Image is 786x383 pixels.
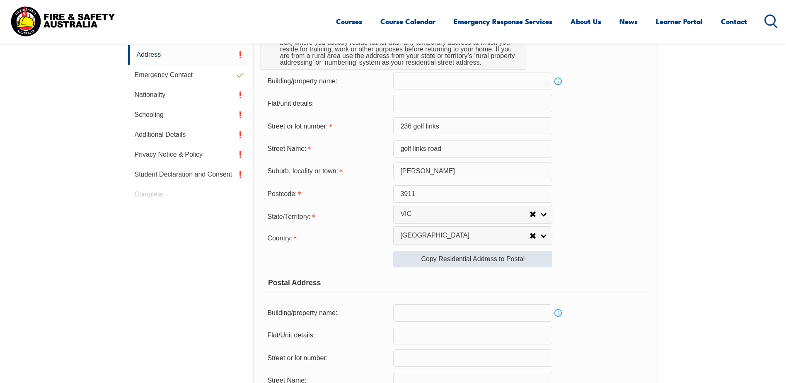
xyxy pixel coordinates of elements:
[721,10,747,32] a: Contact
[656,10,703,32] a: Learner Portal
[267,213,310,220] span: State/Territory:
[261,163,393,179] div: Suburb, locality or town is required.
[552,75,564,87] a: Info
[393,251,552,267] a: Copy Residential Address to Postal
[261,305,393,321] div: Building/property name:
[261,96,393,112] div: Flat/unit details:
[261,141,393,157] div: Street Name is required.
[261,350,393,366] div: Street or lot number:
[128,65,249,85] a: Emergency Contact
[128,45,249,65] a: Address
[619,10,638,32] a: News
[400,210,530,218] span: VIC
[128,125,249,145] a: Additional Details
[267,235,292,242] span: Country:
[380,10,435,32] a: Course Calendar
[261,208,393,224] div: State/Territory is required.
[261,186,393,202] div: Postcode is required.
[128,85,249,105] a: Nationality
[128,165,249,184] a: Student Declaration and Consent
[128,145,249,165] a: Privacy Notice & Policy
[336,10,362,32] a: Courses
[261,272,651,293] div: Postal Address
[261,229,393,246] div: Country is required.
[552,307,564,319] a: Info
[454,10,552,32] a: Emergency Response Services
[261,327,393,343] div: Flat/Unit details:
[261,118,393,134] div: Street or lot number is required.
[571,10,601,32] a: About Us
[277,29,520,69] div: Please provide the physical address (street number and name not post office box) where you usuall...
[128,105,249,125] a: Schooling
[261,73,393,89] div: Building/property name:
[400,231,530,240] span: [GEOGRAPHIC_DATA]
